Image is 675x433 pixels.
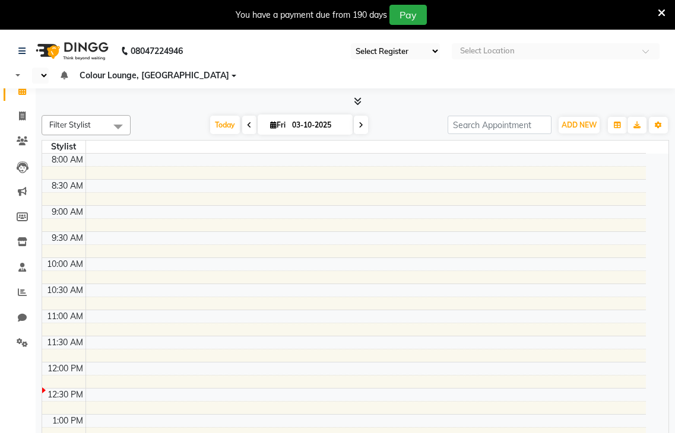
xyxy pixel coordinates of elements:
[49,154,85,166] div: 8:00 AM
[49,206,85,218] div: 9:00 AM
[30,34,112,68] img: logo
[45,284,85,297] div: 10:30 AM
[45,258,85,270] div: 10:00 AM
[289,116,348,134] input: 2025-10-03
[42,141,85,153] div: Stylist
[50,415,85,427] div: 1:00 PM
[210,116,240,134] span: Today
[562,120,597,129] span: ADD NEW
[460,45,515,57] div: Select Location
[45,389,85,401] div: 12:30 PM
[236,9,387,21] div: You have a payment due from 190 days
[45,362,85,375] div: 12:00 PM
[267,120,289,129] span: Fri
[131,34,183,68] b: 08047224946
[559,117,600,133] button: ADD NEW
[448,116,552,134] input: Search Appointment
[45,336,85,349] div: 11:30 AM
[49,120,91,129] span: Filter Stylist
[45,310,85,323] div: 11:00 AM
[49,232,85,244] div: 9:30 AM
[389,5,427,25] button: Pay
[49,180,85,192] div: 8:30 AM
[80,69,229,82] span: Colour Lounge, [GEOGRAPHIC_DATA]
